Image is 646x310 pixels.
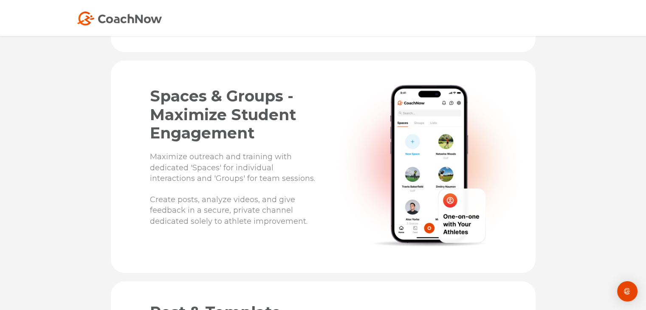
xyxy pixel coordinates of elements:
[332,76,527,252] img: Spaces and groups on an iPhone from CoachNow with text one-on-one with your athletes
[77,11,162,25] img: Coach Now
[150,87,296,142] span: - Maximize Student Engagement
[617,281,638,302] div: Open Intercom Messenger
[150,152,319,226] p: Maximize outreach and training with dedicated 'Spaces' for individual interactions and 'Groups' f...
[150,87,283,105] span: Spaces & Groups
